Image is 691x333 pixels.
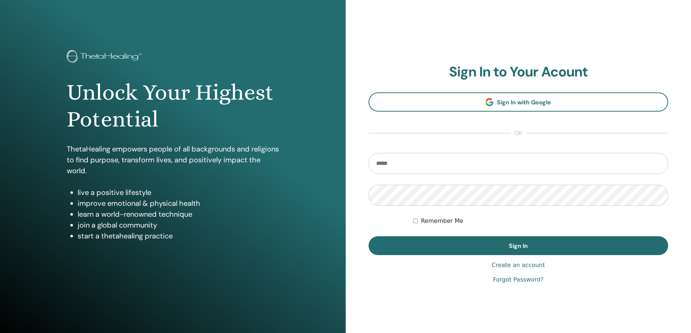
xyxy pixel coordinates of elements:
li: join a global community [78,220,279,230]
span: Sign In with Google [497,99,551,106]
span: Sign In [509,242,528,250]
h1: Unlock Your Highest Potential [67,79,279,133]
a: Sign In with Google [369,92,669,112]
a: Forgot Password? [493,275,543,284]
span: or [511,129,526,138]
div: Keep me authenticated indefinitely or until I manually logout [413,217,668,225]
p: ThetaHealing empowers people of all backgrounds and religions to find purpose, transform lives, a... [67,143,279,176]
li: live a positive lifestyle [78,187,279,198]
li: learn a world-renowned technique [78,209,279,220]
button: Sign In [369,236,669,255]
li: improve emotional & physical health [78,198,279,209]
h2: Sign In to Your Acount [369,64,669,80]
a: Create an account [491,261,545,270]
label: Remember Me [421,217,463,225]
li: start a thetahealing practice [78,230,279,241]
